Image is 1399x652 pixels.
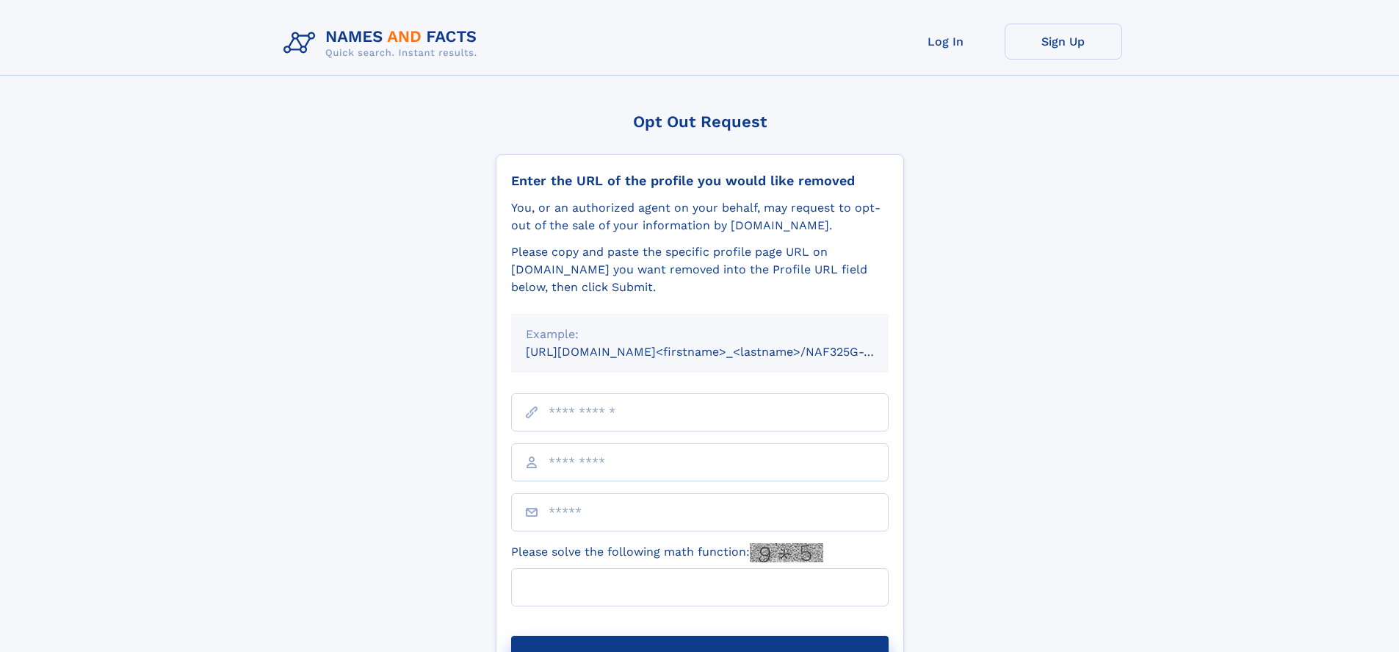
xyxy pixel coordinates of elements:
[278,24,489,63] img: Logo Names and Facts
[511,199,889,234] div: You, or an authorized agent on your behalf, may request to opt-out of the sale of your informatio...
[526,326,874,343] div: Example:
[526,345,917,359] small: [URL][DOMAIN_NAME]<firstname>_<lastname>/NAF325G-xxxxxxxx
[511,173,889,189] div: Enter the URL of the profile you would like removed
[511,543,823,562] label: Please solve the following math function:
[887,24,1005,60] a: Log In
[511,243,889,296] div: Please copy and paste the specific profile page URL on [DOMAIN_NAME] you want removed into the Pr...
[496,112,904,131] div: Opt Out Request
[1005,24,1122,60] a: Sign Up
